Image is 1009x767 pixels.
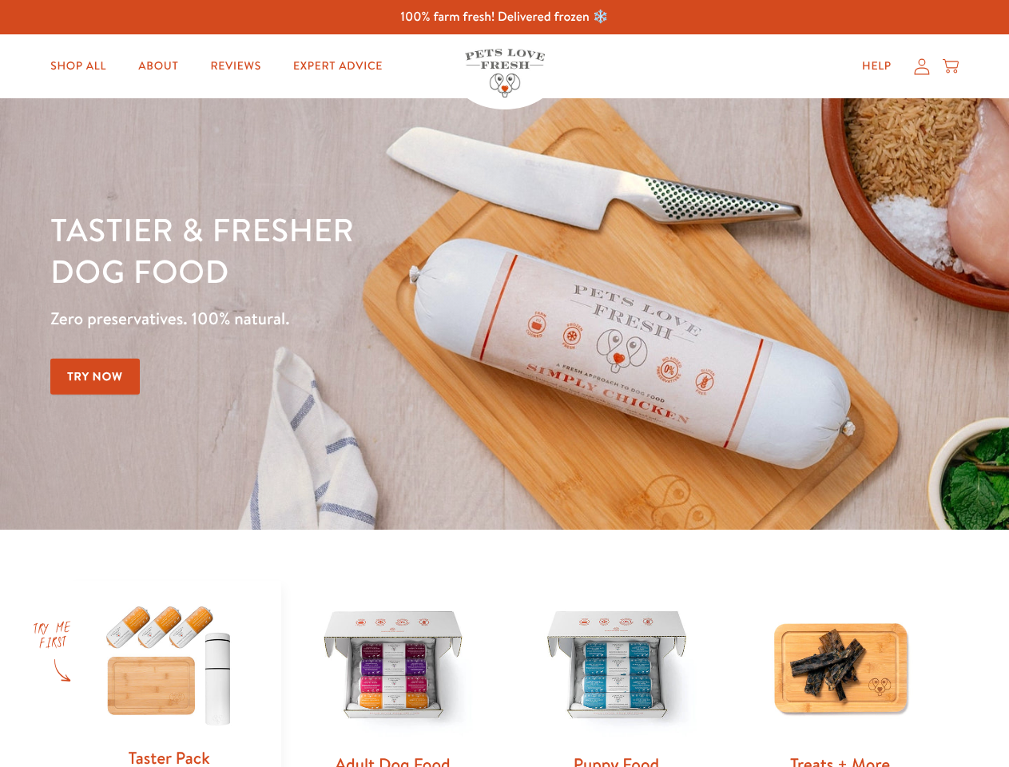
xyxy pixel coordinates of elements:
a: Help [849,50,904,82]
a: Try Now [50,359,140,395]
a: Expert Advice [280,50,395,82]
img: Pets Love Fresh [465,49,545,97]
a: Reviews [197,50,273,82]
p: Zero preservatives. 100% natural. [50,304,656,333]
h1: Tastier & fresher dog food [50,209,656,292]
a: Shop All [38,50,119,82]
a: About [125,50,191,82]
